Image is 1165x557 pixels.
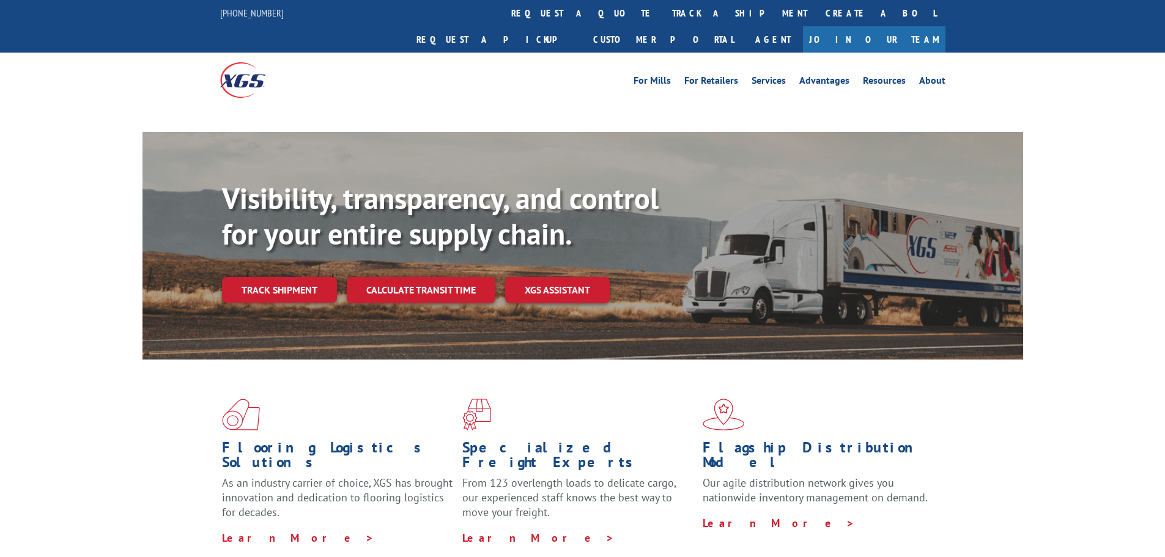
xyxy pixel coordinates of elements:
[743,26,803,53] a: Agent
[407,26,584,53] a: Request a pickup
[222,531,374,545] a: Learn More >
[222,399,260,430] img: xgs-icon-total-supply-chain-intelligence-red
[462,440,693,476] h1: Specialized Freight Experts
[703,476,928,504] span: Our agile distribution network gives you nationwide inventory management on demand.
[919,76,945,89] a: About
[220,7,284,19] a: [PHONE_NUMBER]
[634,76,671,89] a: For Mills
[505,277,610,303] a: XGS ASSISTANT
[222,476,453,519] span: As an industry carrier of choice, XGS has brought innovation and dedication to flooring logistics...
[222,277,337,303] a: Track shipment
[347,277,495,303] a: Calculate transit time
[863,76,906,89] a: Resources
[803,26,945,53] a: Join Our Team
[462,476,693,530] p: From 123 overlength loads to delicate cargo, our experienced staff knows the best way to move you...
[462,399,491,430] img: xgs-icon-focused-on-flooring-red
[462,531,615,545] a: Learn More >
[222,440,453,476] h1: Flooring Logistics Solutions
[799,76,849,89] a: Advantages
[222,179,659,253] b: Visibility, transparency, and control for your entire supply chain.
[752,76,786,89] a: Services
[703,399,745,430] img: xgs-icon-flagship-distribution-model-red
[684,76,738,89] a: For Retailers
[703,440,934,476] h1: Flagship Distribution Model
[584,26,743,53] a: Customer Portal
[703,516,855,530] a: Learn More >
